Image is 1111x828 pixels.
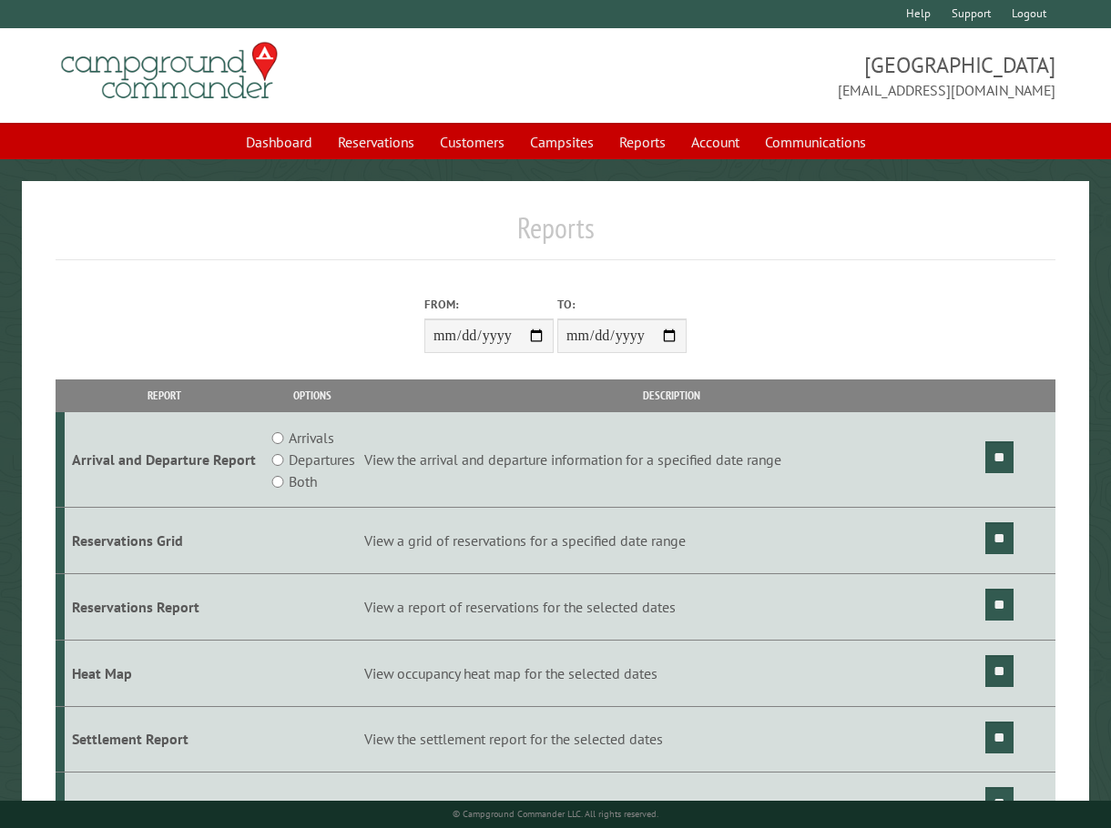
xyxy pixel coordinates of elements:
[608,125,677,159] a: Reports
[424,296,554,313] label: From:
[362,573,983,640] td: View a report of reservations for the selected dates
[557,296,687,313] label: To:
[56,210,1055,260] h1: Reports
[65,573,264,640] td: Reservations Report
[65,412,264,508] td: Arrival and Departure Report
[289,470,317,492] label: Both
[327,125,425,159] a: Reservations
[362,640,983,706] td: View occupancy heat map for the selected dates
[453,808,658,820] small: © Campground Commander LLC. All rights reserved.
[555,50,1055,101] span: [GEOGRAPHIC_DATA] [EMAIL_ADDRESS][DOMAIN_NAME]
[56,35,283,106] img: Campground Commander
[429,125,515,159] a: Customers
[289,449,355,470] label: Departures
[362,412,983,508] td: View the arrival and departure information for a specified date range
[362,379,983,411] th: Description
[362,508,983,574] td: View a grid of reservations for a specified date range
[65,379,264,411] th: Report
[289,427,334,449] label: Arrivals
[65,508,264,574] td: Reservations Grid
[264,379,361,411] th: Options
[680,125,750,159] a: Account
[65,706,264,772] td: Settlement Report
[519,125,605,159] a: Campsites
[235,125,323,159] a: Dashboard
[754,125,877,159] a: Communications
[65,640,264,706] td: Heat Map
[362,706,983,772] td: View the settlement report for the selected dates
